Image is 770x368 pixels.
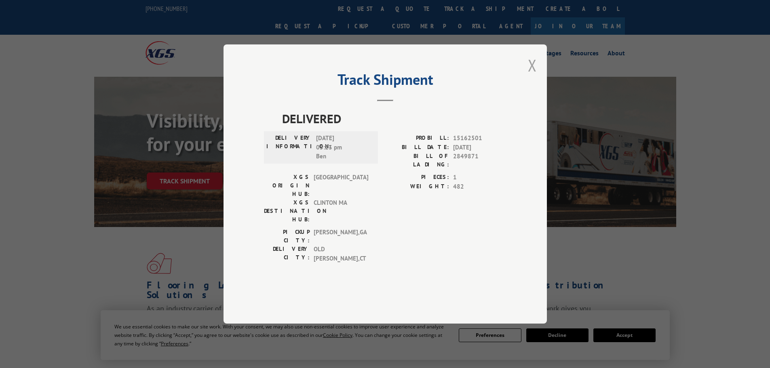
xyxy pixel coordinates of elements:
label: BILL OF LADING: [385,152,449,169]
span: [PERSON_NAME] , GA [314,228,368,245]
span: [DATE] [453,143,506,152]
span: 1 [453,173,506,182]
label: WEIGHT: [385,182,449,191]
span: [GEOGRAPHIC_DATA] [314,173,368,198]
label: XGS DESTINATION HUB: [264,198,310,224]
label: PIECES: [385,173,449,182]
button: Close modal [528,55,537,76]
label: BILL DATE: [385,143,449,152]
h2: Track Shipment [264,74,506,89]
label: PROBILL: [385,134,449,143]
span: 2849871 [453,152,506,169]
span: DELIVERED [282,109,506,128]
label: PICKUP CITY: [264,228,310,245]
span: [DATE] 05:23 pm Ben [316,134,371,161]
label: DELIVERY INFORMATION: [266,134,312,161]
span: 482 [453,182,506,191]
label: DELIVERY CITY: [264,245,310,263]
span: 15162501 [453,134,506,143]
span: OLD [PERSON_NAME] , CT [314,245,368,263]
span: CLINTON MA [314,198,368,224]
label: XGS ORIGIN HUB: [264,173,310,198]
